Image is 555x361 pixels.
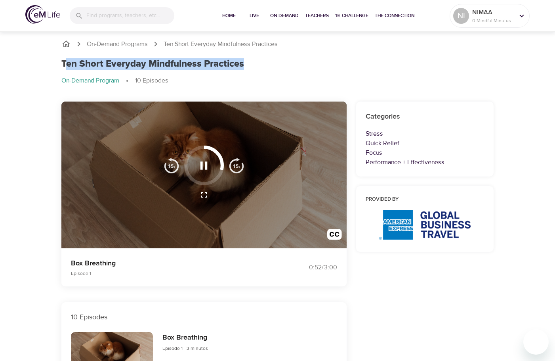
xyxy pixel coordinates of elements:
[335,12,368,20] span: 1% Challenge
[71,258,268,269] p: Box Breathing
[278,263,337,272] div: 0:52 / 3:00
[164,157,179,173] img: 15s_prev.svg
[379,210,471,240] img: AmEx%20GBT%20logo.png
[135,76,168,85] p: 10 Episodes
[523,329,549,355] iframe: Button to launch messaging window
[162,332,208,344] h6: Box Breathing
[366,157,484,167] p: Performance + Effectiveness
[366,196,484,204] h6: Provided by
[164,40,278,49] p: Ten Short Everyday Mindfulness Practices
[453,8,469,24] div: NI
[25,5,60,24] img: logo
[245,12,264,20] span: Live
[366,129,484,138] p: Stress
[375,12,414,20] span: The Connection
[270,12,299,20] span: On-Demand
[162,345,208,351] span: Episode 1 - 3 minutes
[86,7,174,24] input: Find programs, teachers, etc...
[472,8,514,17] p: NIMAA
[305,12,329,20] span: Teachers
[229,157,244,173] img: 15s_next.svg
[327,229,342,244] img: open_caption.svg
[61,76,494,86] nav: breadcrumb
[366,148,484,157] p: Focus
[366,111,484,123] h6: Categories
[219,12,238,20] span: Home
[472,17,514,24] p: 0 Mindful Minutes
[322,224,347,248] button: Transcript/Closed Captions (c)
[71,270,268,277] p: Episode 1
[366,138,484,148] p: Quick Relief
[71,312,337,323] p: 10 Episodes
[87,40,148,49] a: On-Demand Programs
[61,76,119,85] p: On-Demand Program
[61,39,494,49] nav: breadcrumb
[61,58,244,70] h1: Ten Short Everyday Mindfulness Practices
